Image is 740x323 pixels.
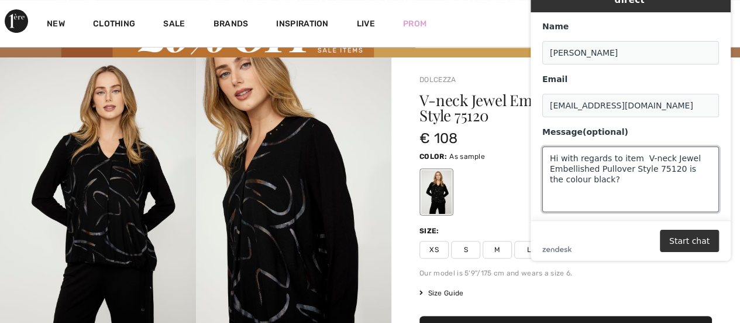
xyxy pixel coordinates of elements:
span: As sample [449,152,485,161]
span: Color: [419,152,447,161]
div: Size: [419,226,442,236]
a: New [47,19,65,31]
span: S [451,241,480,259]
span: Inspiration [276,19,328,31]
span: M [483,241,512,259]
a: Prom [403,18,426,30]
a: Sale [163,19,185,31]
img: 1ère Avenue [5,9,28,33]
span: € 108 [419,130,458,147]
span: XS [419,241,449,259]
a: Live [357,18,375,30]
span: L [514,241,543,259]
span: Chat [26,8,50,19]
a: Brands [214,19,249,31]
div: Our model is 5'9"/175 cm and wears a size 6. [419,268,712,278]
div: As sample [421,170,452,214]
a: Clothing [93,19,135,31]
span: Size Guide [419,288,463,298]
h1: V-neck Jewel Embellished Pullover Style 75120 [419,93,663,123]
a: Dolcezza [419,76,456,84]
